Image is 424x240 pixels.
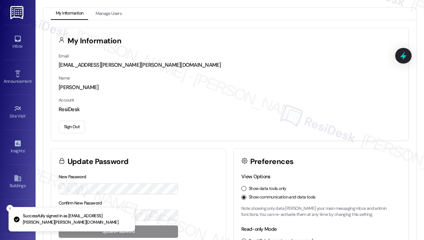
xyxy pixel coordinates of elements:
p: Successfully signed in as [EMAIL_ADDRESS][PERSON_NAME][PERSON_NAME][DOMAIN_NAME] [23,213,129,225]
a: Site Visit • [4,103,32,122]
div: [EMAIL_ADDRESS][PERSON_NAME][PERSON_NAME][DOMAIN_NAME] [59,61,401,69]
button: My Information [51,8,88,20]
h3: Update Password [68,158,129,165]
button: Close toast [6,205,14,212]
span: • [26,113,27,118]
label: Account [59,97,74,103]
p: Note: showing only data [PERSON_NAME] your main messaging inbox and admin functions. You can re-a... [241,206,401,218]
label: Show communication and data tools [249,194,316,201]
label: Email [59,53,69,59]
span: • [25,147,26,152]
div: ResiDesk [59,106,401,113]
a: Inbox [4,33,32,52]
h3: Preferences [250,158,294,165]
h3: My Information [68,37,122,45]
img: ResiDesk Logo [10,6,25,19]
div: [PERSON_NAME] [59,84,401,91]
label: Read-only Mode [241,226,277,232]
button: Manage Users [91,8,127,20]
label: Show data tools only [249,186,286,192]
button: Sign Out [59,121,85,133]
a: Leads [4,207,32,227]
a: Buildings [4,172,32,191]
span: • [32,78,33,83]
label: New Password [59,174,86,180]
label: Name [59,75,70,81]
label: View Options [241,173,270,180]
label: Confirm New Password [59,200,102,206]
a: Insights • [4,137,32,157]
